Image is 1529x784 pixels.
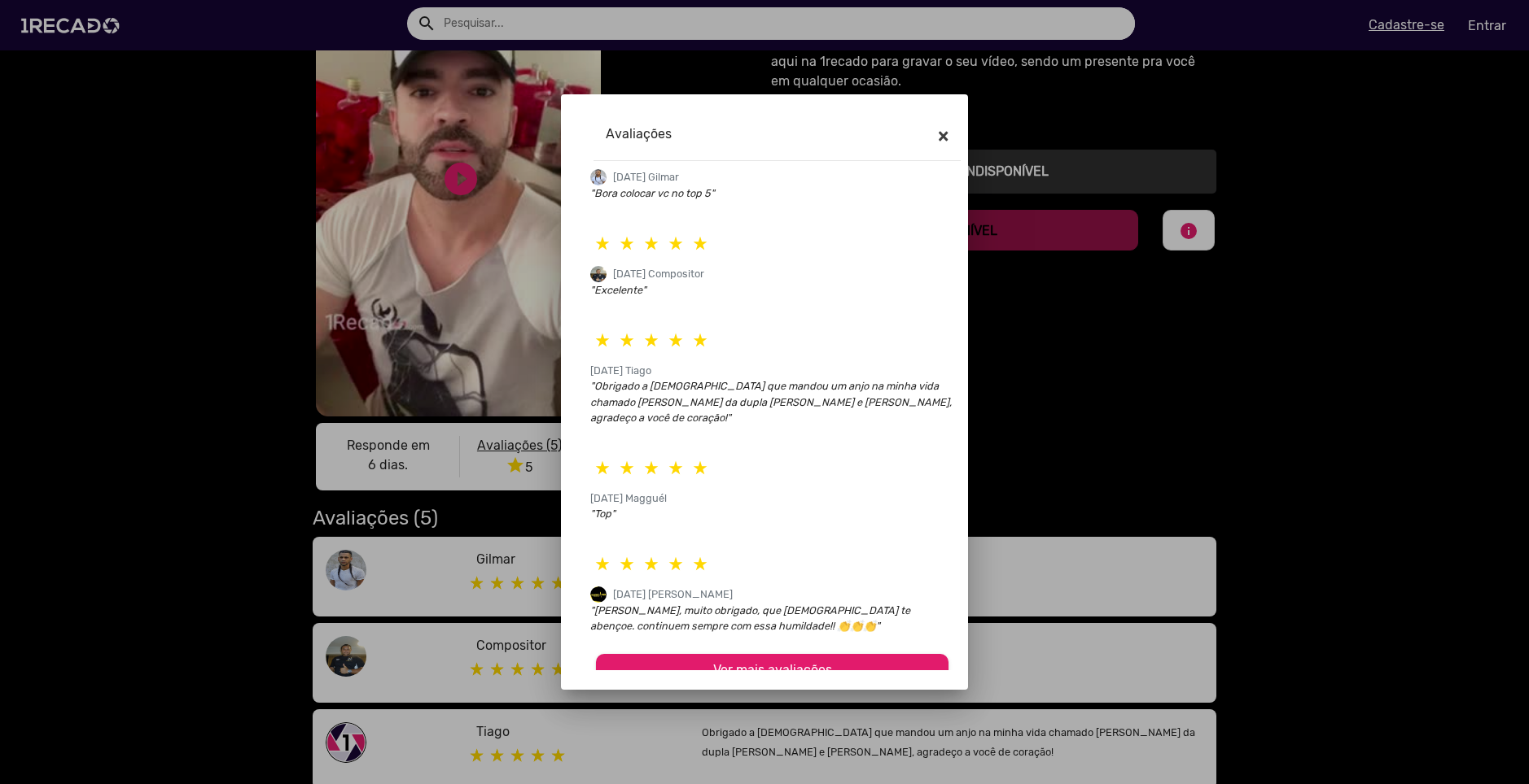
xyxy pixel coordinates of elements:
h5: Avaliações [606,126,672,142]
img: user%2FGilmar%20da%20ARBEC%20.jpg [590,169,607,185]
img: user%2FCompositor%20Wagner%20Cavaco.jpg [590,266,607,282]
i: "Top" [590,507,616,520]
i: "Bora colocar vc no top 5" [590,187,715,199]
p: [DATE] Magguél [590,490,667,506]
p: [DATE] Tiago [590,363,651,378]
img: user%2FLeandro%20Fox.jpg [590,586,607,603]
i: "[PERSON_NAME], muito obrigado, que [DEMOGRAPHIC_DATA] te abençoe. continuem sempre com essa humi... [590,604,910,632]
p: [DATE] [PERSON_NAME] [613,586,733,603]
span: Ver mais avaliações [713,662,832,677]
i: "Excelente" [590,284,646,296]
p: [DATE] Compositor [613,266,704,282]
span: × [938,124,949,147]
p: [DATE] Gilmar [613,169,679,185]
i: "Obrigado a [DEMOGRAPHIC_DATA] que mandou um anjo na minha vida chamado [PERSON_NAME] da dupla [P... [590,380,952,423]
button: Ver mais avaliações [596,654,949,686]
